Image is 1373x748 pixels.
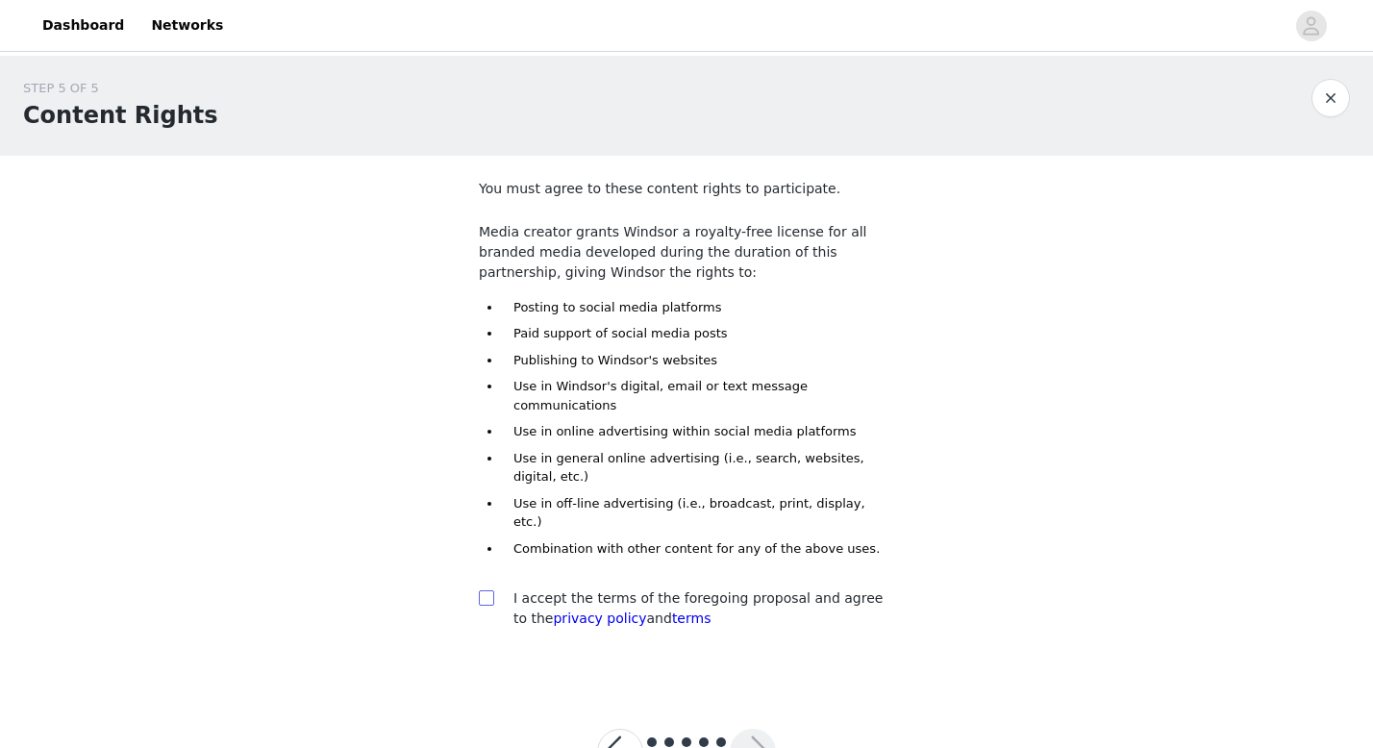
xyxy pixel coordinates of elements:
p: Media creator grants Windsor a royalty-free license for all branded media developed during the du... [479,222,894,283]
div: avatar [1302,11,1320,41]
li: Publishing to Windsor's websites [502,351,894,370]
h1: Content Rights [23,98,218,133]
span: I accept the terms of the foregoing proposal and agree to the and [513,590,883,626]
a: Networks [139,4,235,47]
a: Dashboard [31,4,136,47]
a: terms [672,611,711,626]
p: You must agree to these content rights to participate. [479,179,894,199]
li: Use in off-line advertising (i.e., broadcast, print, display, etc.) [502,494,894,532]
li: Posting to social media platforms [502,298,894,317]
li: Use in Windsor's digital, email or text message communications [502,377,894,414]
li: Use in online advertising within social media platforms [502,422,894,441]
li: Use in general online advertising (i.e., search, websites, digital, etc.) [502,449,894,486]
li: Combination with other content for any of the above uses. [502,539,894,559]
a: privacy policy [553,611,646,626]
div: STEP 5 OF 5 [23,79,218,98]
li: Paid support of social media posts [502,324,894,343]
